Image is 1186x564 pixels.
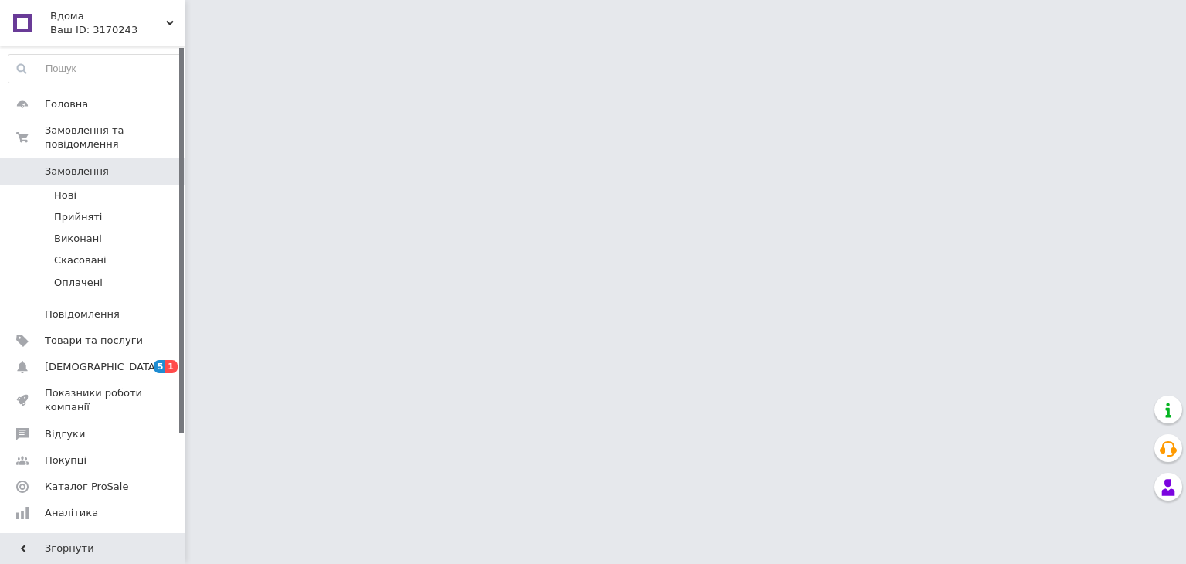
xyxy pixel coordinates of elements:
span: 5 [154,360,166,373]
span: Повідомлення [45,307,120,321]
span: Оплачені [54,276,103,290]
span: Відгуки [45,427,85,441]
span: Замовлення та повідомлення [45,124,185,151]
span: Товари та послуги [45,334,143,348]
span: Скасовані [54,253,107,267]
span: Прийняті [54,210,102,224]
span: Вдома [50,9,166,23]
span: [DEMOGRAPHIC_DATA] [45,360,159,374]
span: Головна [45,97,88,111]
span: Аналітика [45,506,98,520]
div: Ваш ID: 3170243 [50,23,185,37]
span: Покупці [45,454,86,467]
span: Замовлення [45,165,109,178]
span: Каталог ProSale [45,480,128,494]
span: Виконані [54,232,102,246]
input: Пошук [8,55,181,83]
span: Нові [54,189,76,202]
span: Показники роботи компанії [45,386,143,414]
span: 1 [165,360,178,373]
